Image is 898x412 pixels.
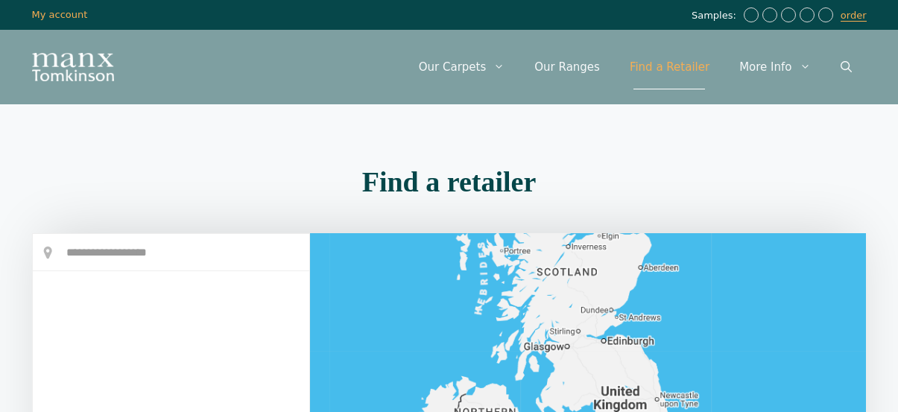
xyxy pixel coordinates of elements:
a: Open Search Bar [826,45,867,89]
a: More Info [724,45,825,89]
span: Samples: [692,10,740,22]
img: Manx Tomkinson [32,53,114,81]
a: Find a Retailer [615,45,724,89]
a: My account [32,9,88,20]
h2: Find a retailer [32,168,867,196]
a: Our Carpets [404,45,520,89]
a: order [841,10,867,22]
nav: Primary [404,45,867,89]
a: Our Ranges [519,45,615,89]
